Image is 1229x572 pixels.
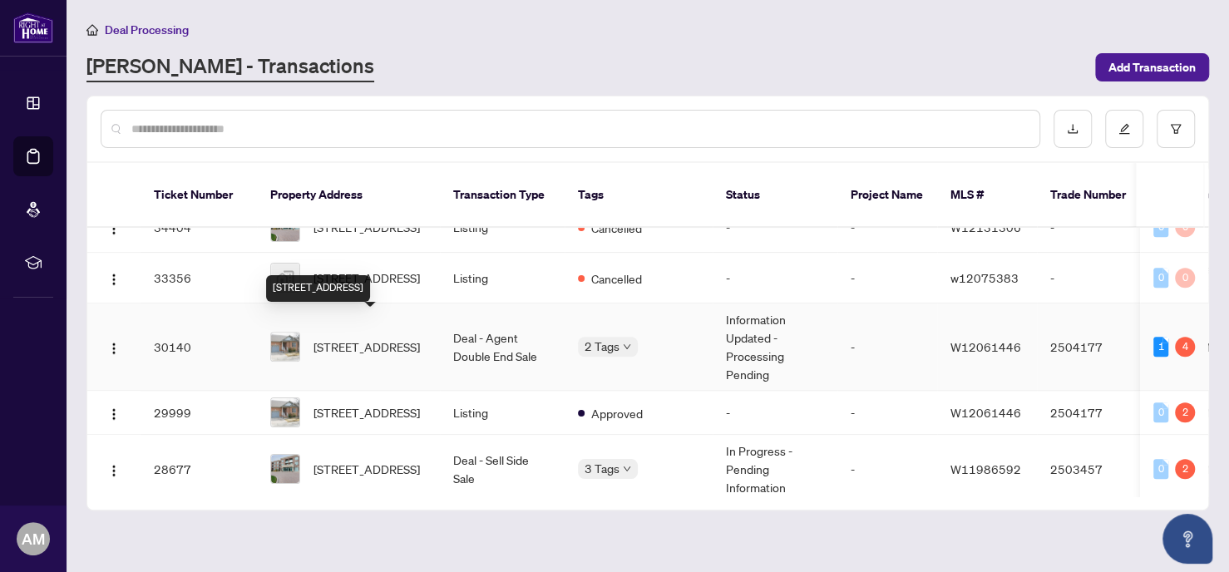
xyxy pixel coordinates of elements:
td: Deal - Agent Double End Sale [440,303,565,391]
div: 4 [1175,337,1195,357]
span: download [1067,123,1078,135]
td: Listing [440,202,565,253]
span: down [623,465,631,473]
img: thumbnail-img [271,455,299,483]
span: [STREET_ADDRESS] [313,338,420,356]
img: Logo [107,342,121,355]
button: Logo [101,333,127,360]
td: Listing [440,391,565,435]
span: Cancelled [591,219,642,237]
td: - [713,391,837,435]
span: Approved [591,404,643,422]
span: down [623,343,631,351]
span: 2 Tags [585,337,619,356]
td: - [1037,202,1153,253]
button: filter [1157,110,1195,148]
th: Status [713,163,837,228]
td: - [1037,253,1153,303]
span: W12061446 [950,339,1021,354]
td: 2504177 [1037,303,1153,391]
th: Tags [565,163,713,228]
button: Open asap [1162,514,1212,564]
td: - [837,435,937,504]
img: logo [13,12,53,43]
th: MLS # [937,163,1037,228]
td: - [713,253,837,303]
td: - [837,253,937,303]
th: Transaction Type [440,163,565,228]
td: 29999 [141,391,257,435]
span: w12075383 [950,270,1019,285]
td: 28677 [141,435,257,504]
a: [PERSON_NAME] - Transactions [86,52,374,82]
button: Logo [101,456,127,482]
span: Deal Processing [105,22,189,37]
div: 0 [1175,268,1195,288]
th: Property Address [257,163,440,228]
img: thumbnail-img [271,398,299,427]
img: Logo [107,464,121,477]
button: download [1054,110,1092,148]
div: 2 [1175,402,1195,422]
td: 30140 [141,303,257,391]
td: 34404 [141,202,257,253]
img: Logo [107,273,121,286]
th: Ticket Number [141,163,257,228]
button: Logo [101,399,127,426]
div: 2 [1175,459,1195,479]
td: - [713,202,837,253]
span: edit [1118,123,1130,135]
td: Deal - Sell Side Sale [440,435,565,504]
span: 3 Tags [585,459,619,478]
td: - [837,202,937,253]
td: 33356 [141,253,257,303]
td: Information Updated - Processing Pending [713,303,837,391]
span: [STREET_ADDRESS] [313,403,420,422]
td: 2504177 [1037,391,1153,435]
span: W12061446 [950,405,1021,420]
div: 0 [1153,402,1168,422]
th: Project Name [837,163,937,228]
div: [STREET_ADDRESS] [266,275,370,302]
img: thumbnail-img [271,264,299,292]
div: 1 [1153,337,1168,357]
span: Add Transaction [1108,54,1196,81]
td: In Progress - Pending Information [713,435,837,504]
div: 0 [1153,459,1168,479]
td: - [837,303,937,391]
span: W11986592 [950,461,1021,476]
img: Logo [107,222,121,235]
th: Trade Number [1037,163,1153,228]
td: Listing [440,253,565,303]
button: Add Transaction [1095,53,1209,81]
button: edit [1105,110,1143,148]
div: 0 [1153,268,1168,288]
span: home [86,24,98,36]
span: [STREET_ADDRESS] [313,269,420,287]
button: Logo [101,264,127,291]
span: AM [22,527,45,550]
td: 2503457 [1037,435,1153,504]
img: Logo [107,407,121,421]
span: Cancelled [591,269,642,288]
span: [STREET_ADDRESS] [313,460,420,478]
img: thumbnail-img [271,333,299,361]
span: filter [1170,123,1182,135]
td: - [837,391,937,435]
